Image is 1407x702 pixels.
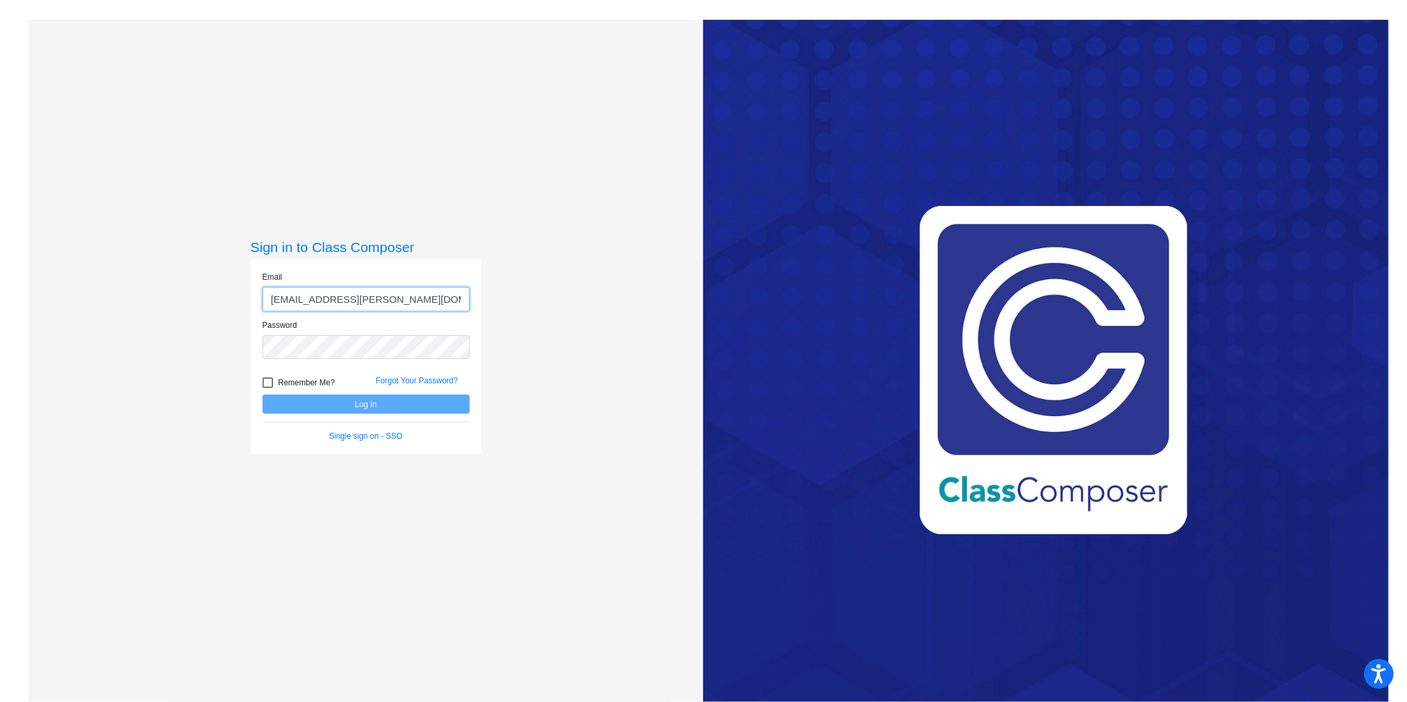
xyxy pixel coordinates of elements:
a: Forgot Your Password? [376,376,458,385]
span: Remember Me? [278,375,335,391]
a: Single sign on - SSO [329,431,402,441]
button: Log In [263,395,470,414]
label: Email [263,271,282,283]
label: Password [263,319,297,331]
h3: Sign in to Class Composer [251,239,482,255]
